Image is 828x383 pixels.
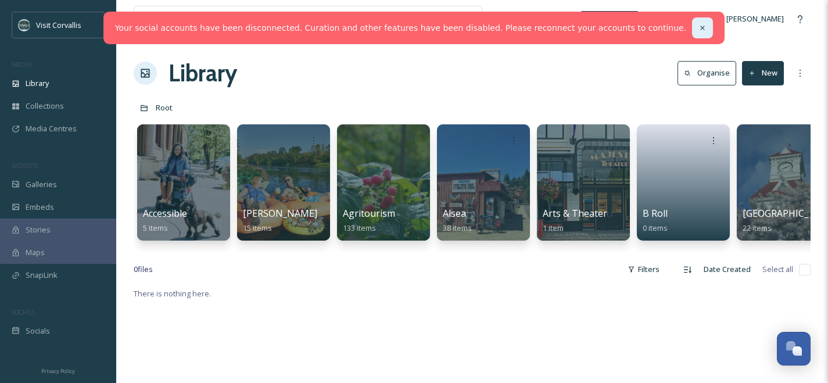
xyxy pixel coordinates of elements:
[643,208,668,233] a: B Roll0 items
[134,288,211,299] span: There is nothing here.
[743,223,772,233] span: 22 items
[777,332,811,366] button: Open Chat
[408,8,476,30] a: View all files
[26,179,57,190] span: Galleries
[443,223,472,233] span: 38 items
[143,207,187,220] span: Accessible
[26,325,50,337] span: Socials
[143,223,168,233] span: 5 items
[26,224,51,235] span: Stories
[678,61,736,85] button: Organise
[12,60,32,69] span: MEDIA
[26,101,64,112] span: Collections
[698,258,757,281] div: Date Created
[26,123,77,134] span: Media Centres
[156,101,173,114] a: Root
[243,223,272,233] span: 15 items
[543,223,564,233] span: 1 item
[343,208,395,233] a: Agritourism133 items
[134,264,153,275] span: 0 file s
[26,78,49,89] span: Library
[742,61,784,85] button: New
[543,208,607,233] a: Arts & Theater1 item
[143,208,187,233] a: Accessible5 items
[19,19,30,31] img: visit-corvallis-badge-dark-blue-orange%281%29.png
[156,102,173,113] span: Root
[643,223,668,233] span: 0 items
[678,61,742,85] a: Organise
[243,208,317,233] a: [PERSON_NAME]15 items
[343,223,376,233] span: 133 items
[543,207,607,220] span: Arts & Theater
[12,161,38,170] span: WIDGETS
[161,6,387,32] input: Search your library
[243,207,317,220] span: [PERSON_NAME]
[622,258,665,281] div: Filters
[762,264,793,275] span: Select all
[726,13,784,24] span: [PERSON_NAME]
[12,307,35,316] span: SOCIALS
[707,8,790,30] a: [PERSON_NAME]
[343,207,395,220] span: Agritourism
[36,20,81,30] span: Visit Corvallis
[580,11,639,27] a: What's New
[443,208,472,233] a: Alsea38 items
[41,363,75,377] a: Privacy Policy
[443,207,466,220] span: Alsea
[26,202,54,213] span: Embeds
[26,247,45,258] span: Maps
[115,22,686,34] a: Your social accounts have been disconnected. Curation and other features have been disabled. Plea...
[643,207,668,220] span: B Roll
[169,56,237,91] a: Library
[26,270,58,281] span: SnapLink
[41,367,75,375] span: Privacy Policy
